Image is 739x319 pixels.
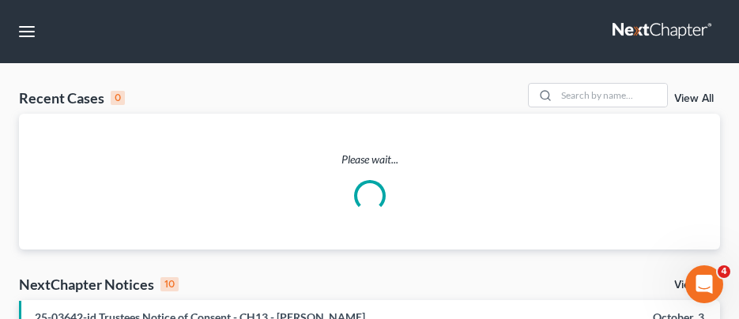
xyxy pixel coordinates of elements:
[111,91,125,105] div: 0
[685,265,723,303] iframe: Intercom live chat
[718,265,730,278] span: 4
[674,280,714,291] a: View All
[19,275,179,294] div: NextChapter Notices
[674,93,714,104] a: View All
[19,152,720,167] p: Please wait...
[556,84,667,107] input: Search by name...
[19,88,125,107] div: Recent Cases
[160,277,179,291] div: 10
